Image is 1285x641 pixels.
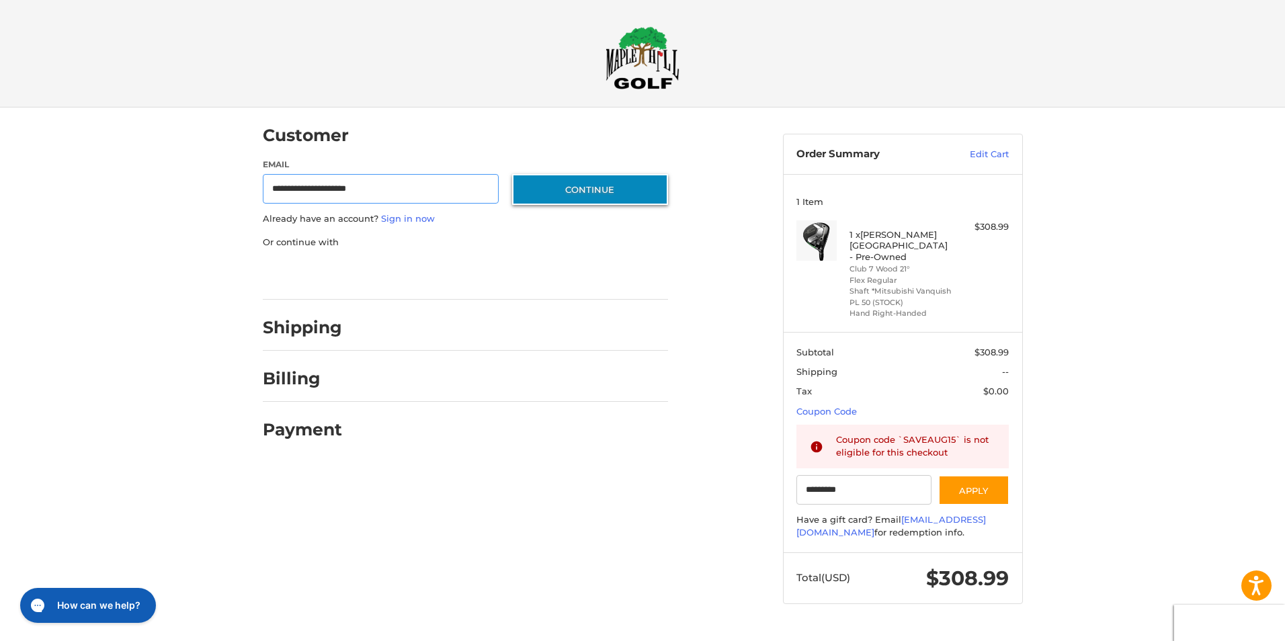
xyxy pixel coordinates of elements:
[372,262,473,286] iframe: PayPal-paylater
[983,386,1009,396] span: $0.00
[849,308,952,319] li: Hand Right-Handed
[796,196,1009,207] h3: 1 Item
[796,406,857,417] a: Coupon Code
[263,317,342,338] h2: Shipping
[263,212,668,226] p: Already have an account?
[849,263,952,275] li: Club 7 Wood 21°
[263,368,341,389] h2: Billing
[938,475,1009,505] button: Apply
[941,148,1009,161] a: Edit Cart
[796,386,812,396] span: Tax
[956,220,1009,234] div: $308.99
[263,236,668,249] p: Or continue with
[1002,366,1009,377] span: --
[263,125,349,146] h2: Customer
[796,571,850,584] span: Total (USD)
[263,419,342,440] h2: Payment
[263,159,499,171] label: Email
[13,583,160,628] iframe: Gorgias live chat messenger
[796,347,834,357] span: Subtotal
[796,513,1009,540] div: Have a gift card? Email for redemption info.
[975,347,1009,357] span: $308.99
[849,229,952,262] h4: 1 x [PERSON_NAME][GEOGRAPHIC_DATA] - Pre-Owned
[796,366,837,377] span: Shipping
[1174,605,1285,641] iframe: Google Customer Reviews
[486,262,587,286] iframe: PayPal-venmo
[796,148,941,161] h3: Order Summary
[836,433,996,460] div: Coupon code `SAVEAUG15` is not eligible for this checkout
[849,286,952,308] li: Shaft *Mitsubishi Vanquish PL 50 (STOCK)
[926,566,1009,591] span: $308.99
[606,26,679,89] img: Maple Hill Golf
[796,475,931,505] input: Gift Certificate or Coupon Code
[381,213,435,224] a: Sign in now
[258,262,359,286] iframe: PayPal-paypal
[512,174,668,205] button: Continue
[849,275,952,286] li: Flex Regular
